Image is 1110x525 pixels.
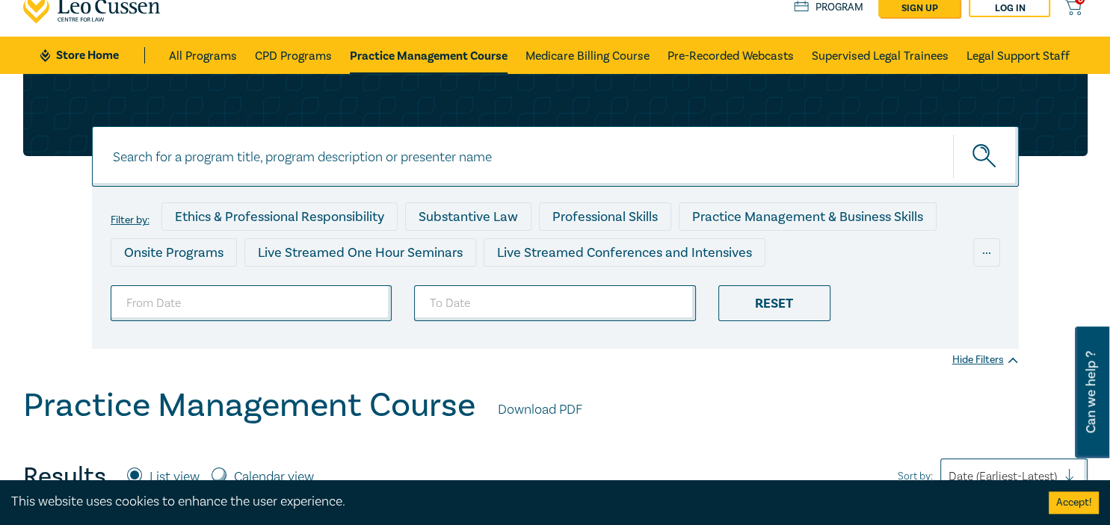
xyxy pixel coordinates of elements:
[111,285,392,321] input: From Date
[525,37,650,74] a: Medicare Billing Course
[11,492,1026,512] div: This website uses cookies to enhance the user experience.
[812,37,949,74] a: Supervised Legal Trainees
[1084,335,1098,449] span: Can we help ?
[405,202,531,231] div: Substantive Law
[111,274,348,302] div: Live Streamed Practical Workshops
[355,274,527,302] div: Pre-Recorded Webcasts
[973,238,1000,267] div: ...
[718,285,830,321] div: Reset
[539,202,671,231] div: Professional Skills
[898,468,933,485] span: Sort by:
[949,468,952,485] input: Sort by
[161,202,398,231] div: Ethics & Professional Responsibility
[706,274,843,302] div: National Programs
[23,386,475,425] h1: Practice Management Course
[414,285,696,321] input: To Date
[234,467,314,487] label: Calendar view
[1049,491,1099,514] button: Accept cookies
[952,352,1019,367] div: Hide Filters
[498,400,582,420] a: Download PDF
[679,202,937,231] div: Practice Management & Business Skills
[169,37,237,74] a: All Programs
[966,37,1070,74] a: Legal Support Staff
[111,214,149,226] label: Filter by:
[92,126,1019,187] input: Search for a program title, program description or presenter name
[23,462,106,491] h4: Results
[667,37,794,74] a: Pre-Recorded Webcasts
[255,37,332,74] a: CPD Programs
[40,47,144,63] a: Store Home
[534,274,698,302] div: 10 CPD Point Packages
[484,238,765,267] div: Live Streamed Conferences and Intensives
[111,238,237,267] div: Onsite Programs
[149,467,200,487] label: List view
[244,238,476,267] div: Live Streamed One Hour Seminars
[350,37,508,74] a: Practice Management Course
